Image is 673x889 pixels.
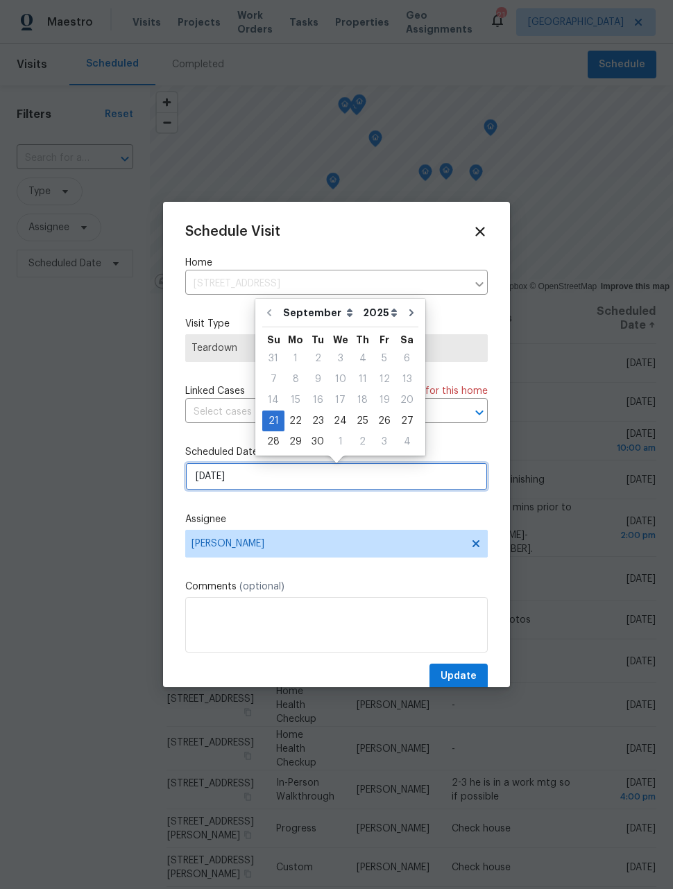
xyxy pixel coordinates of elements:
[262,390,284,410] div: 14
[373,349,395,368] div: 5
[373,390,395,411] div: Fri Sep 19 2025
[373,370,395,389] div: 12
[472,224,488,239] span: Close
[307,349,329,368] div: 2
[329,369,352,390] div: Wed Sep 10 2025
[401,299,422,327] button: Go to next month
[185,384,245,398] span: Linked Cases
[307,411,329,431] div: Tue Sep 23 2025
[191,341,482,355] span: Teardown
[185,256,488,270] label: Home
[380,335,389,345] abbr: Friday
[333,335,348,345] abbr: Wednesday
[307,390,329,410] div: 16
[352,349,373,368] div: 4
[284,370,307,389] div: 8
[185,317,488,331] label: Visit Type
[329,411,352,431] div: 24
[262,411,284,431] div: 21
[262,390,284,411] div: Sun Sep 14 2025
[262,431,284,452] div: Sun Sep 28 2025
[307,411,329,431] div: 23
[284,390,307,410] div: 15
[352,369,373,390] div: Thu Sep 11 2025
[307,390,329,411] div: Tue Sep 16 2025
[373,369,395,390] div: Fri Sep 12 2025
[395,369,418,390] div: Sat Sep 13 2025
[329,370,352,389] div: 10
[284,431,307,452] div: Mon Sep 29 2025
[329,390,352,410] div: 17
[329,432,352,451] div: 1
[373,348,395,369] div: Fri Sep 05 2025
[373,432,395,451] div: 3
[373,411,395,431] div: Fri Sep 26 2025
[395,390,418,411] div: Sat Sep 20 2025
[307,432,329,451] div: 30
[185,273,467,295] input: Enter in an address
[352,390,373,411] div: Thu Sep 18 2025
[284,349,307,368] div: 1
[429,664,488,689] button: Update
[262,348,284,369] div: Sun Aug 31 2025
[395,390,418,410] div: 20
[395,349,418,368] div: 6
[185,580,488,594] label: Comments
[359,302,401,323] select: Year
[400,335,414,345] abbr: Saturday
[312,335,324,345] abbr: Tuesday
[284,432,307,451] div: 29
[352,432,373,451] div: 2
[259,299,280,327] button: Go to previous month
[373,390,395,410] div: 19
[262,432,284,451] div: 28
[185,402,449,423] input: Select cases
[373,411,395,431] div: 26
[284,390,307,411] div: Mon Sep 15 2025
[352,348,373,369] div: Thu Sep 04 2025
[307,348,329,369] div: Tue Sep 02 2025
[288,335,303,345] abbr: Monday
[280,302,359,323] select: Month
[185,445,488,459] label: Scheduled Date
[373,431,395,452] div: Fri Oct 03 2025
[352,411,373,431] div: Thu Sep 25 2025
[395,411,418,431] div: 27
[185,512,488,526] label: Assignee
[284,411,307,431] div: 22
[329,431,352,452] div: Wed Oct 01 2025
[352,411,373,431] div: 25
[307,370,329,389] div: 9
[329,349,352,368] div: 3
[395,432,418,451] div: 4
[262,411,284,431] div: Sun Sep 21 2025
[307,369,329,390] div: Tue Sep 09 2025
[267,335,280,345] abbr: Sunday
[329,348,352,369] div: Wed Sep 03 2025
[185,463,488,490] input: M/D/YYYY
[356,335,369,345] abbr: Thursday
[284,411,307,431] div: Mon Sep 22 2025
[352,370,373,389] div: 11
[329,390,352,411] div: Wed Sep 17 2025
[239,582,284,592] span: (optional)
[185,225,280,239] span: Schedule Visit
[352,390,373,410] div: 18
[284,348,307,369] div: Mon Sep 01 2025
[395,431,418,452] div: Sat Oct 04 2025
[262,349,284,368] div: 31
[441,668,477,685] span: Update
[329,411,352,431] div: Wed Sep 24 2025
[191,538,463,549] span: [PERSON_NAME]
[395,370,418,389] div: 13
[262,369,284,390] div: Sun Sep 07 2025
[395,348,418,369] div: Sat Sep 06 2025
[395,411,418,431] div: Sat Sep 27 2025
[307,431,329,452] div: Tue Sep 30 2025
[470,403,489,422] button: Open
[352,431,373,452] div: Thu Oct 02 2025
[262,370,284,389] div: 7
[284,369,307,390] div: Mon Sep 08 2025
